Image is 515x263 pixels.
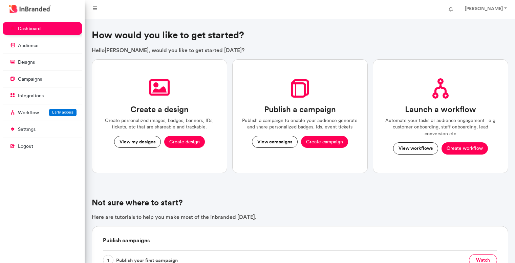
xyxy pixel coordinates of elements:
p: Create personalized images, badges, banners, IDs, tickets, etc that are shareable and trackable. [100,117,219,130]
button: Create workflow [442,142,488,155]
h3: Publish a campaign [264,105,336,115]
button: Create design [164,136,205,148]
p: dashboard [18,25,41,32]
h3: Create a design [130,105,189,115]
h3: How would you like to get started? [92,29,508,41]
a: audience [3,39,82,52]
button: View my designs [114,136,161,148]
p: audience [18,42,39,49]
p: logout [18,143,33,150]
p: Hello [PERSON_NAME] , would you like to get started [DATE]? [92,46,508,54]
a: dashboard [3,22,82,35]
button: View workflows [393,142,438,155]
h3: Launch a workflow [405,105,476,115]
p: integrations [18,93,44,99]
img: InBranded Logo [7,3,53,15]
a: designs [3,56,82,68]
p: Here are tutorials to help you make most of the inbranded [DATE]. [92,213,508,221]
a: integrations [3,89,82,102]
p: campaigns [18,76,42,83]
p: Automate your tasks or audience engagement . e.g customer onboarding, staff onboarding, lead conv... [381,117,500,137]
p: Workflow [18,109,39,116]
button: View campaigns [252,136,298,148]
a: settings [3,123,82,136]
a: campaigns [3,73,82,85]
span: Early access [52,110,73,115]
p: settings [18,126,36,133]
p: Publish a campaign to enable your audience generate and share personalized badges, Ids, event tic... [241,117,359,130]
p: designs [18,59,35,66]
h6: Publish campaigns [103,226,497,250]
strong: [PERSON_NAME] [465,5,503,12]
h4: Not sure where to start? [92,198,508,208]
button: Create campaign [301,136,348,148]
a: [PERSON_NAME] [458,3,512,16]
a: WorkflowEarly access [3,106,82,119]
